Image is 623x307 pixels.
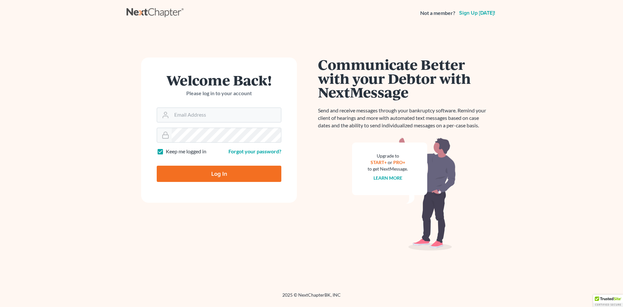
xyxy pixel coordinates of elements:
[172,108,281,122] input: Email Address
[318,107,490,129] p: Send and receive messages through your bankruptcy software. Remind your client of hearings and mo...
[352,137,456,251] img: nextmessage_bg-59042aed3d76b12b5cd301f8e5b87938c9018125f34e5fa2b7a6b67550977c72.svg
[593,295,623,307] div: TrustedSite Certified
[420,9,455,17] strong: Not a member?
[157,166,281,182] input: Log In
[228,148,281,154] a: Forgot your password?
[373,175,402,181] a: Learn more
[318,58,490,99] h1: Communicate Better with your Debtor with NextMessage
[157,90,281,97] p: Please log in to your account
[371,160,387,165] a: START+
[127,292,496,303] div: 2025 © NextChapterBK, INC
[458,10,496,16] a: Sign up [DATE]!
[157,73,281,87] h1: Welcome Back!
[368,153,408,159] div: Upgrade to
[166,148,206,155] label: Keep me logged in
[388,160,392,165] span: or
[393,160,405,165] a: PRO+
[368,166,408,172] div: to get NextMessage.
